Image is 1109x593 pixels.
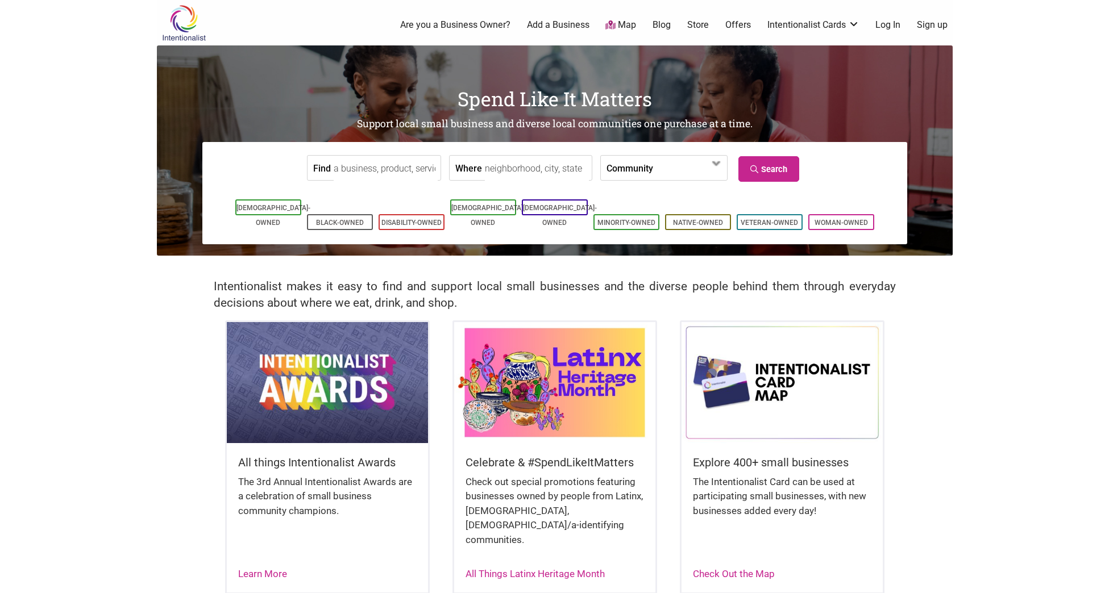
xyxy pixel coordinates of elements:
a: [DEMOGRAPHIC_DATA]-Owned [451,204,525,227]
input: a business, product, service [334,156,438,181]
h2: Support local small business and diverse local communities one purchase at a time. [157,117,953,131]
a: Check Out the Map [693,568,775,579]
h2: Intentionalist makes it easy to find and support local small businesses and the diverse people be... [214,278,896,311]
h1: Spend Like It Matters [157,85,953,112]
a: Add a Business [527,19,589,31]
label: Where [455,156,482,180]
img: Latinx / Hispanic Heritage Month [454,322,655,442]
a: [DEMOGRAPHIC_DATA]-Owned [236,204,310,227]
div: The Intentionalist Card can be used at participating small businesses, with new businesses added ... [693,475,871,530]
a: Offers [725,19,751,31]
input: neighborhood, city, state [485,156,589,181]
a: Disability-Owned [381,219,442,227]
img: Intentionalist Card Map [682,322,883,442]
a: Woman-Owned [815,219,868,227]
div: Check out special promotions featuring businesses owned by people from Latinx, [DEMOGRAPHIC_DATA]... [466,475,644,559]
a: Log In [875,19,900,31]
div: The 3rd Annual Intentionalist Awards are a celebration of small business community champions. [238,475,417,530]
a: Minority-Owned [597,219,655,227]
h5: Celebrate & #SpendLikeItMatters [466,454,644,470]
a: Intentionalist Cards [767,19,859,31]
a: Learn More [238,568,287,579]
a: Sign up [917,19,948,31]
a: Blog [653,19,671,31]
a: Native-Owned [673,219,723,227]
a: Veteran-Owned [741,219,798,227]
a: Map [605,19,636,32]
h5: Explore 400+ small businesses [693,454,871,470]
img: Intentionalist [157,5,211,41]
a: Black-Owned [316,219,364,227]
a: Are you a Business Owner? [400,19,510,31]
a: Store [687,19,709,31]
h5: All things Intentionalist Awards [238,454,417,470]
label: Find [313,156,331,180]
a: [DEMOGRAPHIC_DATA]-Owned [523,204,597,227]
a: All Things Latinx Heritage Month [466,568,605,579]
img: Intentionalist Awards [227,322,428,442]
label: Community [607,156,653,180]
a: Search [738,156,799,182]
